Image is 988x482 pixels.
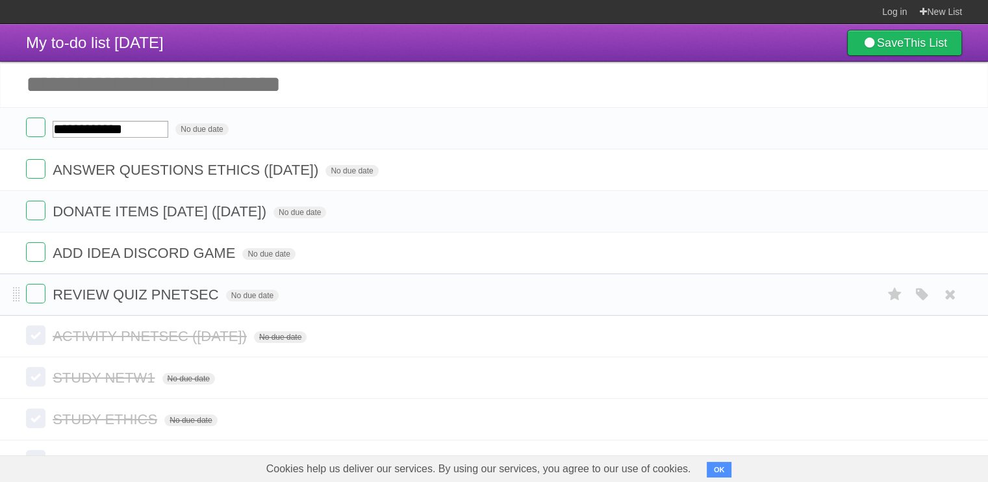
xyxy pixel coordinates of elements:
[26,118,45,137] label: Done
[162,373,215,385] span: No due date
[175,123,228,135] span: No due date
[53,162,322,178] span: ANSWER QUESTIONS ETHICS ([DATE])
[53,328,250,344] span: ACTIVITY PNETSEC ([DATE])
[273,207,326,218] span: No due date
[253,456,704,482] span: Cookies help us deliver our services. By using our services, you agree to our use of cookies.
[26,367,45,387] label: Done
[26,325,45,345] label: Done
[226,290,279,301] span: No due date
[164,414,217,426] span: No due date
[53,370,158,386] span: STUDY NETW1
[26,409,45,428] label: Done
[53,286,222,303] span: REVIEW QUIZ PNETSEC
[53,203,270,220] span: DONATE ITEMS [DATE] ([DATE])
[53,245,238,261] span: ADD IDEA DISCORD GAME
[26,34,164,51] span: My to-do list [DATE]
[325,165,378,177] span: No due date
[847,30,962,56] a: SaveThis List
[53,453,286,469] span: RESEARCH ETHICS 50/50([DATE])
[26,242,45,262] label: Done
[26,284,45,303] label: Done
[242,248,295,260] span: No due date
[26,159,45,179] label: Done
[53,411,160,427] span: STUDY ETHICS
[904,36,947,49] b: This List
[883,284,907,305] label: Star task
[254,331,307,343] span: No due date
[26,201,45,220] label: Done
[707,462,732,477] button: OK
[26,450,45,470] label: Done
